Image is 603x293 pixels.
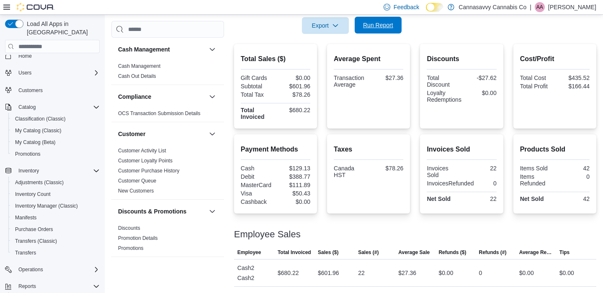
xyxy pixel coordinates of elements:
[398,268,416,278] div: $27.36
[111,108,224,122] div: Compliance
[277,182,310,188] div: $111.89
[318,268,339,278] div: $601.96
[8,224,103,235] button: Purchase Orders
[557,195,590,202] div: 42
[15,166,42,176] button: Inventory
[15,203,78,209] span: Inventory Manager (Classic)
[358,249,379,256] span: Sales (#)
[118,130,145,138] h3: Customer
[278,268,299,278] div: $680.22
[12,114,69,124] a: Classification (Classic)
[241,182,274,188] div: MasterCard
[15,265,46,275] button: Operations
[557,83,590,90] div: $166.44
[277,198,310,205] div: $0.00
[17,3,54,11] img: Cova
[370,165,403,172] div: $78.26
[118,93,151,101] h3: Compliance
[334,144,403,154] h2: Taxes
[520,173,553,187] div: Items Refunded
[15,179,64,186] span: Adjustments (Classic)
[18,283,36,290] span: Reports
[559,249,569,256] span: Tips
[530,2,531,12] p: |
[241,198,274,205] div: Cashback
[12,137,100,147] span: My Catalog (Beta)
[12,177,100,188] span: Adjustments (Classic)
[118,168,180,174] a: Customer Purchase History
[318,249,338,256] span: Sales ($)
[118,45,170,54] h3: Cash Management
[398,249,430,256] span: Average Sale
[118,63,160,69] a: Cash Management
[557,165,590,172] div: 42
[15,166,100,176] span: Inventory
[334,54,403,64] h2: Average Spent
[118,245,144,251] a: Promotions
[426,3,443,12] input: Dark Mode
[12,149,44,159] a: Promotions
[477,180,496,187] div: 0
[23,20,100,36] span: Load All Apps in [GEOGRAPHIC_DATA]
[8,212,103,224] button: Manifests
[479,268,482,278] div: 0
[8,177,103,188] button: Adjustments (Classic)
[118,207,206,216] button: Discounts & Promotions
[118,130,206,138] button: Customer
[277,75,310,81] div: $0.00
[520,165,553,172] div: Items Sold
[427,165,460,178] div: Invoices Sold
[111,61,224,85] div: Cash Management
[15,238,57,244] span: Transfers (Classic)
[520,54,590,64] h2: Cost/Profit
[8,247,103,259] button: Transfers
[12,137,59,147] a: My Catalog (Beta)
[8,148,103,160] button: Promotions
[479,249,507,256] span: Refunds (#)
[12,236,100,246] span: Transfers (Classic)
[427,195,451,202] strong: Net Sold
[15,102,39,112] button: Catalog
[427,75,460,88] div: Total Discount
[536,2,543,12] span: AA
[277,91,310,98] div: $78.26
[15,281,100,291] span: Reports
[118,45,206,54] button: Cash Management
[2,101,103,113] button: Catalog
[464,165,497,172] div: 22
[241,107,265,120] strong: Total Invoiced
[8,200,103,212] button: Inventory Manager (Classic)
[2,67,103,79] button: Users
[12,177,67,188] a: Adjustments (Classic)
[12,224,57,234] a: Purchase Orders
[111,223,224,257] div: Discounts & Promotions
[241,165,274,172] div: Cash
[234,229,301,239] h3: Employee Sales
[118,148,166,154] a: Customer Activity List
[15,51,35,61] a: Home
[427,180,474,187] div: InvoicesRefunded
[302,17,349,34] button: Export
[334,165,367,178] div: Canada HST
[15,68,35,78] button: Users
[118,111,201,116] a: OCS Transaction Submission Details
[15,249,36,256] span: Transfers
[12,201,81,211] a: Inventory Manager (Classic)
[12,236,60,246] a: Transfers (Classic)
[15,281,39,291] button: Reports
[557,173,590,180] div: 0
[118,207,186,216] h3: Discounts & Promotions
[15,51,100,61] span: Home
[15,151,41,157] span: Promotions
[459,2,526,12] p: Cannasavvy Cannabis Co
[241,54,310,64] h2: Total Sales ($)
[394,3,419,11] span: Feedback
[241,190,274,197] div: Visa
[118,225,140,231] a: Discounts
[15,191,51,198] span: Inventory Count
[520,83,553,90] div: Total Profit
[15,214,36,221] span: Manifests
[15,265,100,275] span: Operations
[241,144,310,154] h2: Payment Methods
[2,84,103,96] button: Customers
